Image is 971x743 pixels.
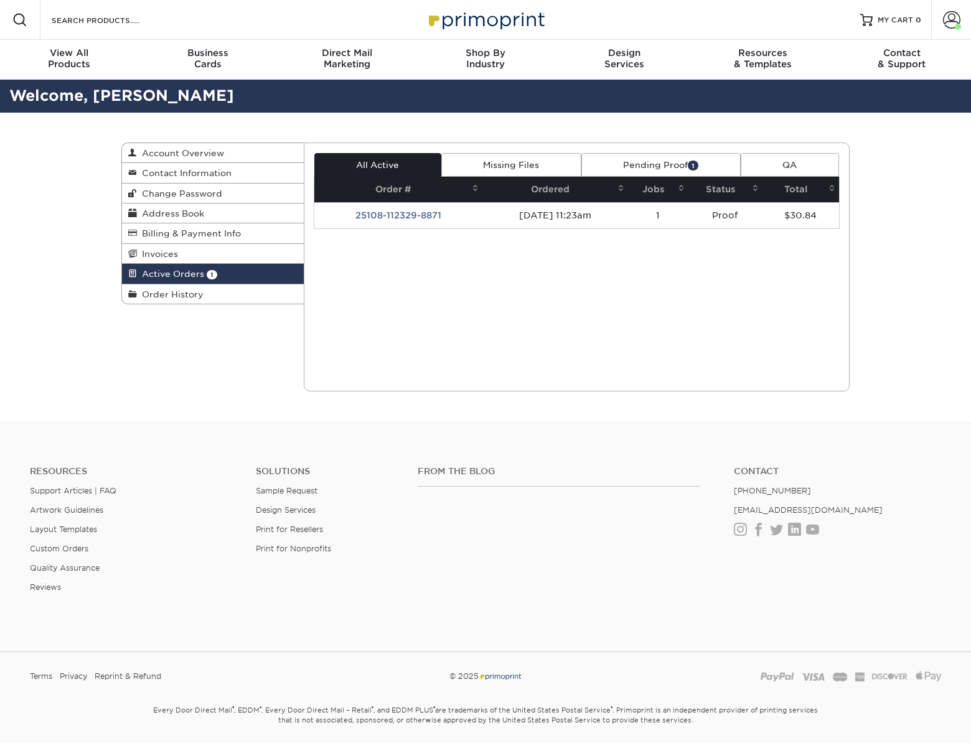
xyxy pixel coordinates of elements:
a: Support Articles | FAQ [30,486,116,495]
h4: From the Blog [418,466,700,477]
a: Order History [122,284,304,304]
h4: Solutions [256,466,398,477]
span: Change Password [137,189,222,199]
a: Address Book [122,203,304,223]
a: Print for Nonprofits [256,544,331,553]
a: BusinessCards [139,40,278,80]
a: Artwork Guidelines [30,505,103,515]
a: Change Password [122,184,304,203]
a: Resources& Templates [693,40,832,80]
span: Address Book [137,208,204,218]
td: Proof [688,202,762,228]
span: Business [139,47,278,58]
a: Account Overview [122,143,304,163]
span: Resources [693,47,832,58]
a: Pending Proof1 [581,153,741,177]
a: Sample Request [256,486,317,495]
td: [DATE] 11:23am [482,202,627,228]
img: Primoprint [479,671,522,681]
sup: ® [433,705,435,711]
a: All Active [314,153,441,177]
a: Design Services [256,505,316,515]
span: 1 [207,270,217,279]
a: Terms [30,667,52,686]
a: Direct MailMarketing [278,40,416,80]
a: Shop ByIndustry [416,40,555,80]
div: Marketing [278,47,416,70]
span: Invoices [137,249,178,259]
td: 1 [628,202,689,228]
th: Jobs [628,177,689,202]
sup: ® [372,705,373,711]
th: Ordered [482,177,627,202]
a: Quality Assurance [30,563,100,572]
a: Contact Information [122,163,304,183]
span: Contact [832,47,971,58]
th: Status [688,177,762,202]
img: Primoprint [423,6,548,33]
td: 25108-112329-8871 [314,202,483,228]
a: Missing Files [441,153,581,177]
a: Layout Templates [30,525,97,534]
a: DesignServices [555,40,693,80]
a: Active Orders 1 [122,264,304,284]
a: Privacy [60,667,87,686]
a: Contact& Support [832,40,971,80]
a: Reviews [30,582,61,592]
span: Active Orders [137,269,204,279]
sup: ® [260,705,261,711]
div: & Support [832,47,971,70]
a: Custom Orders [30,544,88,553]
div: & Templates [693,47,832,70]
h4: Resources [30,466,237,477]
th: Total [762,177,839,202]
div: Cards [139,47,278,70]
a: Reprint & Refund [95,667,161,686]
span: Design [555,47,693,58]
a: Print for Resellers [256,525,323,534]
a: Contact [734,466,941,477]
sup: ® [611,705,612,711]
span: 1 [688,161,698,170]
div: © 2025 [331,667,640,686]
sup: ® [232,705,234,711]
a: Invoices [122,244,304,264]
span: MY CART [878,15,913,26]
span: Billing & Payment Info [137,228,241,238]
span: Account Overview [137,148,224,158]
div: Industry [416,47,555,70]
a: Billing & Payment Info [122,223,304,243]
input: SEARCH PRODUCTS..... [50,12,172,27]
span: Contact Information [137,168,232,178]
a: QA [741,153,839,177]
span: Shop By [416,47,555,58]
td: $30.84 [762,202,839,228]
a: [PHONE_NUMBER] [734,486,811,495]
span: 0 [916,16,921,24]
span: Order History [137,289,204,299]
th: Order # [314,177,483,202]
a: [EMAIL_ADDRESS][DOMAIN_NAME] [734,505,883,515]
div: Services [555,47,693,70]
span: Direct Mail [278,47,416,58]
